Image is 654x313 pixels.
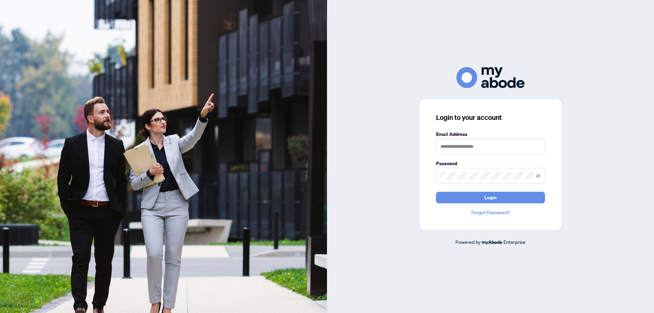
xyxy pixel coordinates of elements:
[482,238,502,246] a: myAbode
[536,173,541,178] span: eye-invisible
[456,67,525,88] img: ma-logo
[503,239,526,245] span: Enterprise
[436,209,545,216] a: Forgot Password?
[484,192,497,203] span: Login
[455,239,481,245] span: Powered by
[436,192,545,203] button: Login
[436,160,545,167] label: Password
[436,130,545,138] label: Email Address
[436,113,545,122] h3: Login to your account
